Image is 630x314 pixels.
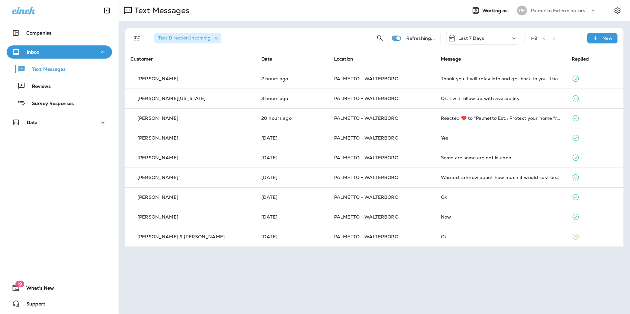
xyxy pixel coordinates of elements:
p: [PERSON_NAME] [137,76,178,81]
button: 19What's New [7,281,112,295]
button: Search Messages [373,32,387,45]
button: Inbox [7,45,112,59]
p: Text Messages [132,6,189,15]
span: Text Direction : Incoming [158,35,211,41]
div: Thank you. I will relay info and get back to you. I have a couple of questions. Do you know how l... [441,76,561,81]
div: Reacted ❤️ to “Palmetto Ext.: Protect your home from ants, spiders, and other pests with Quarterl... [441,116,561,121]
button: Support [7,297,112,310]
span: PALMETTO - WALTERBORO [334,95,398,101]
p: Sep 22, 2025 08:09 PM [261,116,324,121]
span: Message [441,56,461,62]
span: PALMETTO - WALTERBORO [334,155,398,161]
p: [PERSON_NAME] & [PERSON_NAME] [137,234,225,239]
div: 1 - 9 [530,36,537,41]
p: Sep 22, 2025 01:31 PM [261,155,324,160]
p: [PERSON_NAME] [137,195,178,200]
p: Reviews [25,84,51,90]
p: [PERSON_NAME][US_STATE] [137,96,206,101]
div: Text Direction:Incoming [154,33,221,43]
span: PALMETTO - WALTERBORO [334,135,398,141]
button: Collapse Sidebar [98,4,116,17]
p: Sep 22, 2025 01:38 PM [261,135,324,141]
p: Text Messages [26,66,66,73]
div: Wanted to know about how much it would cost because I'm only on SS I live in a double wide 3 bedr... [441,175,561,180]
span: Working as: [482,8,510,13]
span: PALMETTO - WALTERBORO [334,214,398,220]
p: Companies [26,30,51,36]
button: Companies [7,26,112,39]
span: PALMETTO - WALTERBORO [334,234,398,240]
p: [PERSON_NAME] [137,116,178,121]
p: Sep 23, 2025 01:53 PM [261,76,324,81]
span: Support [20,301,45,309]
span: Replied [572,56,589,62]
p: Sep 16, 2025 11:24 AM [261,234,324,239]
span: Date [261,56,272,62]
span: PALMETTO - WALTERBORO [334,174,398,180]
span: Customer [130,56,153,62]
p: [PERSON_NAME] [137,135,178,141]
span: PALMETTO - WALTERBORO [334,76,398,82]
button: Filters [130,32,144,45]
div: Now [441,214,561,220]
p: Sep 18, 2025 12:39 PM [261,214,324,220]
p: Sep 23, 2025 01:23 PM [261,96,324,101]
div: Ok. I will follow up with availability. [441,96,561,101]
p: Refreshing... [406,36,435,41]
button: Reviews [7,79,112,93]
div: Some are some are not kitchen [441,155,561,160]
button: Survey Responses [7,96,112,110]
div: Ok [441,234,561,239]
span: PALMETTO - WALTERBORO [334,115,398,121]
button: Settings [612,5,623,16]
div: Ok [441,195,561,200]
p: Sep 22, 2025 01:18 PM [261,175,324,180]
p: Sep 22, 2025 01:17 PM [261,195,324,200]
p: [PERSON_NAME] [137,175,178,180]
span: PALMETTO - WALTERBORO [334,194,398,200]
p: [PERSON_NAME] [137,214,178,220]
p: Last 7 Days [458,36,484,41]
p: New [602,36,613,41]
span: 19 [15,281,24,287]
div: Yes [441,135,561,141]
p: Inbox [27,49,39,55]
p: Palmetto Exterminators LLC [531,8,590,13]
p: [PERSON_NAME] [137,155,178,160]
span: What's New [20,285,54,293]
div: PE [517,6,527,15]
button: Text Messages [7,62,112,76]
p: Survey Responses [25,101,74,107]
span: Location [334,56,353,62]
button: Data [7,116,112,129]
p: Data [27,120,38,125]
